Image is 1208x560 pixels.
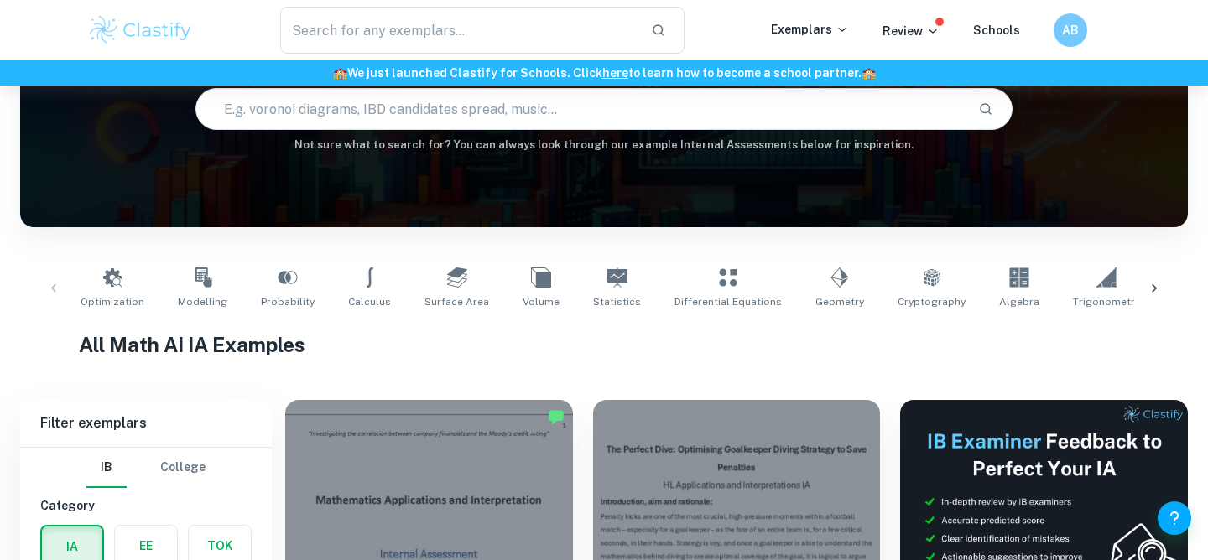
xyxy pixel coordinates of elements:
[160,448,206,488] button: College
[280,7,638,54] input: Search for any exemplars...
[771,20,849,39] p: Exemplars
[20,400,272,447] h6: Filter exemplars
[674,294,782,309] span: Differential Equations
[971,95,1000,123] button: Search
[40,496,252,515] h6: Category
[1158,501,1191,535] button: Help and Feedback
[523,294,560,309] span: Volume
[883,22,940,40] p: Review
[81,294,144,309] span: Optimization
[3,64,1205,82] h6: We just launched Clastify for Schools. Click to learn how to become a school partner.
[973,23,1020,37] a: Schools
[1073,294,1140,309] span: Trigonometry
[999,294,1039,309] span: Algebra
[898,294,966,309] span: Cryptography
[333,66,347,80] span: 🏫
[1054,13,1087,47] button: AB
[196,86,965,132] input: E.g. voronoi diagrams, IBD candidates spread, music...
[1061,21,1080,39] h6: AB
[602,66,628,80] a: here
[261,294,315,309] span: Probability
[86,448,206,488] div: Filter type choice
[815,294,864,309] span: Geometry
[79,329,1130,360] h1: All Math AI IA Examples
[593,294,641,309] span: Statistics
[424,294,489,309] span: Surface Area
[862,66,876,80] span: 🏫
[548,408,565,425] img: Marked
[178,294,227,309] span: Modelling
[20,137,1188,153] h6: Not sure what to search for? You can always look through our example Internal Assessments below f...
[87,13,194,47] img: Clastify logo
[348,294,391,309] span: Calculus
[86,448,127,488] button: IB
